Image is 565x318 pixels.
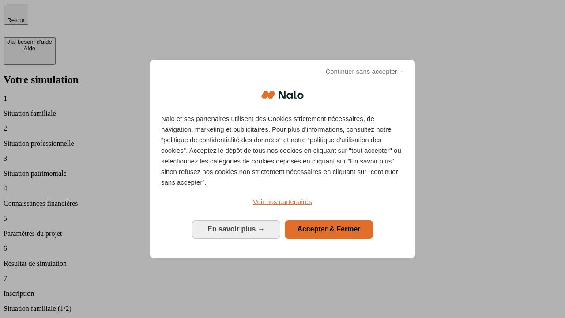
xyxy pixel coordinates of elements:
[253,198,312,205] span: Voir nos partenaires
[207,225,265,233] span: En savoir plus →
[285,220,373,238] button: Accepter & Fermer: Accepter notre traitement des données et fermer
[150,60,415,258] div: Bienvenue chez Nalo Gestion du consentement
[297,225,360,233] span: Accepter & Fermer
[161,114,404,188] p: Nalo et ses partenaires utilisent des Cookies strictement nécessaires, de navigation, marketing e...
[192,220,280,238] button: En savoir plus: Configurer vos consentements
[325,66,404,77] span: Continuer sans accepter→
[261,82,304,108] img: Logo
[161,197,404,207] a: Voir nos partenaires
